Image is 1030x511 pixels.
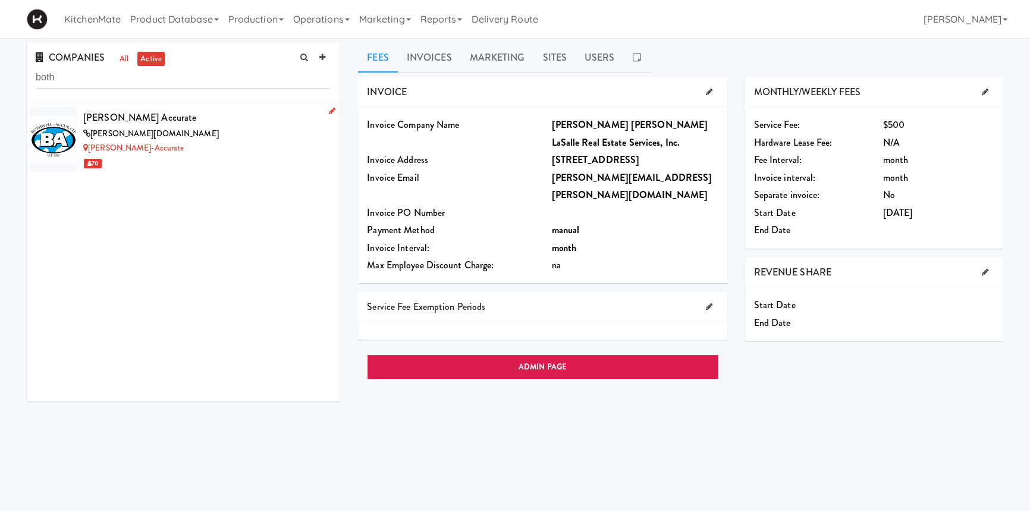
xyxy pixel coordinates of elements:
[754,206,796,220] span: Start Date
[883,136,900,149] span: N/A
[754,316,791,330] span: End Date
[576,43,624,73] a: Users
[754,153,802,167] span: Fee Interval:
[883,186,994,204] div: No
[27,104,340,175] li: [PERSON_NAME] Accurate[PERSON_NAME][DOMAIN_NAME][PERSON_NAME]-Accurate 70
[367,118,459,131] span: Invoice Company Name
[367,85,407,99] span: INVOICE
[461,43,534,73] a: Marketing
[754,136,833,149] span: Hardware Lease Fee:
[754,188,820,202] span: Separate invoice:
[36,51,105,64] span: COMPANIES
[367,171,419,184] span: Invoice Email
[754,298,796,312] span: Start Date
[754,85,861,99] span: MONTHLY/WEEKLY FEES
[883,153,909,167] span: month
[551,256,718,274] div: na
[398,43,461,73] a: Invoices
[754,265,831,279] span: REVENUE SHARE
[27,9,48,30] img: Micromart
[83,109,331,127] div: [PERSON_NAME] Accurate
[117,52,131,67] a: all
[367,153,428,167] span: Invoice Address
[754,223,791,237] span: End Date
[36,67,331,89] input: Search company
[551,241,576,255] b: month
[883,118,905,131] span: $500
[83,142,184,153] a: [PERSON_NAME]-Accurate
[83,127,331,142] div: [PERSON_NAME][DOMAIN_NAME]
[754,118,800,131] span: Service Fee:
[551,118,708,149] b: [PERSON_NAME] [PERSON_NAME] LaSalle Real Estate Services, Inc.
[883,171,909,184] span: month
[754,171,816,184] span: Invoice interval:
[551,153,639,167] b: [STREET_ADDRESS]
[367,300,485,314] span: Service Fee Exemption Periods
[367,355,718,380] a: ADMIN PAGE
[137,52,165,67] a: active
[367,223,434,237] span: Payment Method
[551,171,712,202] b: [PERSON_NAME][EMAIL_ADDRESS][PERSON_NAME][DOMAIN_NAME]
[551,223,579,237] b: manual
[533,43,576,73] a: Sites
[367,206,445,220] span: Invoice PO Number
[358,43,397,73] a: Fees
[367,241,429,255] span: Invoice Interval:
[367,258,494,272] span: Max Employee Discount Charge:
[84,159,102,168] span: 70
[883,206,913,220] span: [DATE]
